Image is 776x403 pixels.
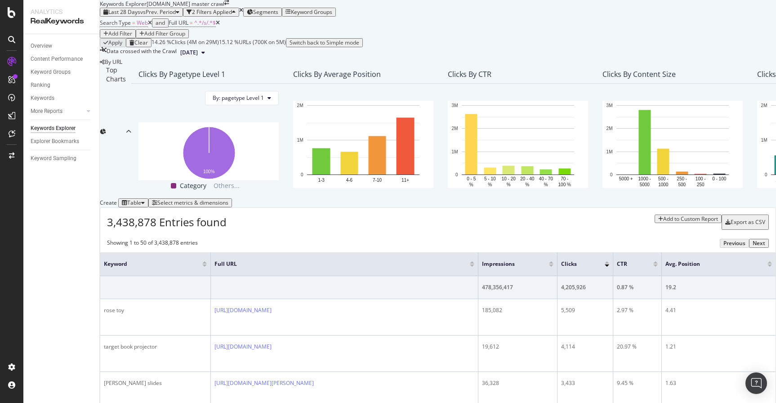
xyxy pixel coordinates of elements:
[452,103,458,108] text: 3M
[107,47,177,58] div: Data crossed with the Crawl
[640,182,650,187] text: 5000
[100,8,183,17] button: Last 28 DaysvsPrev. Period
[731,219,765,225] div: Export as CSV
[100,198,148,207] div: Create
[144,31,185,37] div: Add Filter Group
[31,94,54,103] div: Keywords
[138,122,279,180] svg: A chart.
[157,200,228,206] div: Select metrics & dimensions
[318,177,325,182] text: 1-3
[108,40,122,46] div: Apply
[665,343,772,351] div: 1.21
[561,379,609,387] div: 3,433
[723,240,745,246] div: Previous
[180,49,198,57] span: 2025 Aug. 18th
[448,101,588,188] svg: A chart.
[619,176,633,181] text: 5000 +
[118,198,148,207] button: Table
[455,172,458,177] text: 0
[696,176,706,181] text: 100 -
[655,215,722,224] button: Add to Custom Report
[401,177,409,182] text: 11+
[203,169,215,174] text: 100%
[31,81,50,90] div: Ranking
[31,107,62,116] div: More Reports
[219,38,286,47] div: 15.12 % URLs ( 700K on 5M )
[293,101,433,188] svg: A chart.
[665,379,772,387] div: 1.63
[100,29,136,38] button: Add Filter
[137,19,148,27] span: Web
[282,8,336,17] button: Keyword Groups
[617,283,658,291] div: 0.87 %
[638,176,651,181] text: 1000 -
[677,176,687,181] text: 250 -
[539,176,553,181] text: 40 - 70
[31,81,93,90] a: Ranking
[658,182,669,187] text: 1000
[469,182,473,187] text: %
[31,137,79,146] div: Explorer Bookmarks
[107,215,227,229] span: 3,438,878 Entries found
[373,177,382,182] text: 7-10
[502,176,516,181] text: 10 - 20
[607,126,613,131] text: 2M
[761,103,767,108] text: 2M
[192,9,232,15] div: 2 Filters Applied
[104,379,207,387] div: [PERSON_NAME] slides
[482,306,553,314] div: 185,082
[210,180,243,191] span: Others...
[108,8,140,16] span: Last 28 Days
[126,38,152,47] button: Clear
[617,306,658,314] div: 2.97 %
[31,54,83,64] div: Content Performance
[520,176,535,181] text: 20 - 40
[152,38,219,47] div: 14.26 % Clicks ( 4M on 29M )
[607,103,613,108] text: 3M
[177,47,209,58] button: [DATE]
[617,260,640,268] span: CTR
[104,260,189,268] span: Keyword
[214,306,272,314] a: [URL][DOMAIN_NAME]
[138,70,225,79] div: Clicks By pagetype Level 1
[31,67,71,77] div: Keyword Groups
[482,260,535,268] span: Impressions
[712,176,727,181] text: 0 - 100
[104,343,207,351] div: target book projector
[297,138,303,143] text: 1M
[346,177,353,182] text: 4-6
[561,176,568,181] text: 70 -
[183,8,239,17] button: 2 Filters Applied
[507,182,511,187] text: %
[214,260,456,268] span: Full URL
[180,180,206,191] span: Category
[482,379,553,387] div: 36,328
[561,343,609,351] div: 4,114
[31,154,76,163] div: Keyword Sampling
[561,306,609,314] div: 5,509
[488,182,492,187] text: %
[678,182,686,187] text: 500
[205,91,279,105] button: By: pagetype Level 1
[617,343,658,351] div: 20.97 %
[136,29,189,38] button: Add Filter Group
[561,283,609,291] div: 4,205,926
[104,306,207,314] div: rose toy
[749,239,769,248] button: Next
[105,58,122,66] span: By URL
[745,372,767,394] div: Open Intercom Messenger
[761,138,767,143] text: 1M
[482,343,553,351] div: 19,612
[100,38,126,47] button: Apply
[108,31,132,37] div: Add Filter
[134,40,148,46] div: Clear
[753,240,765,246] div: Next
[561,260,591,268] span: Clicks
[665,283,772,291] div: 19.2
[765,172,767,177] text: 0
[293,70,381,79] div: Clicks By Average Position
[665,306,772,314] div: 4.41
[132,19,135,27] span: =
